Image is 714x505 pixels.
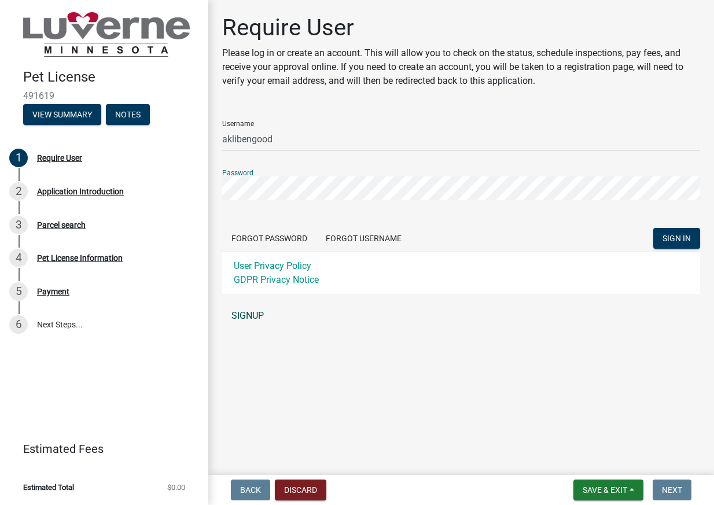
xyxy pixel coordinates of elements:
[222,228,316,249] button: Forgot Password
[222,304,700,327] a: SIGNUP
[23,110,101,120] wm-modal-confirm: Summary
[106,104,150,125] button: Notes
[37,221,86,229] div: Parcel search
[573,480,643,500] button: Save & Exit
[23,69,199,86] h4: Pet License
[37,154,82,162] div: Require User
[23,484,74,491] span: Estimated Total
[240,485,261,495] span: Back
[662,485,682,495] span: Next
[222,14,700,42] h1: Require User
[234,260,311,271] a: User Privacy Policy
[9,315,28,334] div: 6
[653,480,691,500] button: Next
[653,228,700,249] button: SIGN IN
[9,249,28,267] div: 4
[9,149,28,167] div: 1
[106,110,150,120] wm-modal-confirm: Notes
[9,216,28,234] div: 3
[37,287,69,296] div: Payment
[9,182,28,201] div: 2
[167,484,185,491] span: $0.00
[316,228,411,249] button: Forgot Username
[234,274,319,285] a: GDPR Privacy Notice
[37,187,124,196] div: Application Introduction
[9,437,190,460] a: Estimated Fees
[23,104,101,125] button: View Summary
[222,46,700,88] p: Please log in or create an account. This will allow you to check on the status, schedule inspecti...
[9,282,28,301] div: 5
[37,254,123,262] div: Pet License Information
[23,90,185,101] span: 491619
[583,485,627,495] span: Save & Exit
[23,12,190,57] img: City of Luverne, Minnesota
[231,480,270,500] button: Back
[663,234,691,243] span: SIGN IN
[275,480,326,500] button: Discard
